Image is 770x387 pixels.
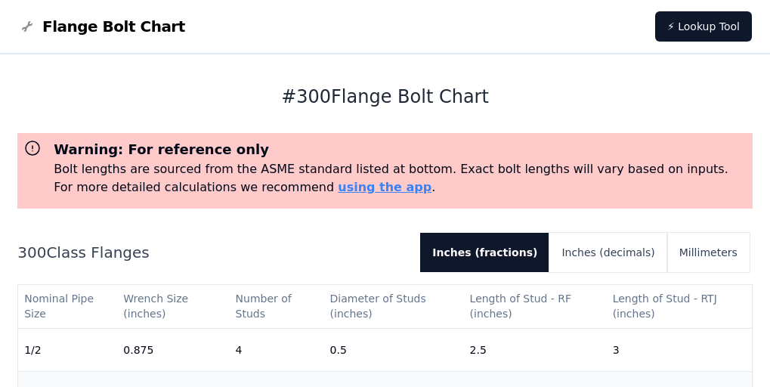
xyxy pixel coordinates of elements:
span: Flange Bolt Chart [42,16,185,37]
a: ⚡ Lookup Tool [655,11,752,42]
button: Inches (decimals) [549,233,666,272]
p: Bolt lengths are sourced from the ASME standard listed at bottom. Exact bolt lengths will vary ba... [54,160,747,197]
h1: # 300 Flange Bolt Chart [17,85,753,109]
h2: 300 Class Flanges [17,242,408,263]
td: 0.875 [117,328,229,371]
th: Length of Stud - RTJ (inches) [607,285,752,328]
th: Length of Stud - RF (inches) [464,285,607,328]
td: 3 [607,328,752,371]
td: 4 [230,328,324,371]
button: Inches (fractions) [420,233,549,272]
td: 1/2 [18,328,117,371]
td: 2.5 [464,328,607,371]
a: using the app [338,180,431,194]
th: Nominal Pipe Size [18,285,117,328]
th: Number of Studs [230,285,324,328]
th: Diameter of Studs (inches) [324,285,464,328]
img: Flange Bolt Chart Logo [18,17,36,36]
a: Flange Bolt Chart LogoFlange Bolt Chart [18,16,185,37]
button: Millimeters [667,233,750,272]
h3: Warning: For reference only [54,139,747,160]
td: 0.5 [324,328,464,371]
th: Wrench Size (inches) [117,285,229,328]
